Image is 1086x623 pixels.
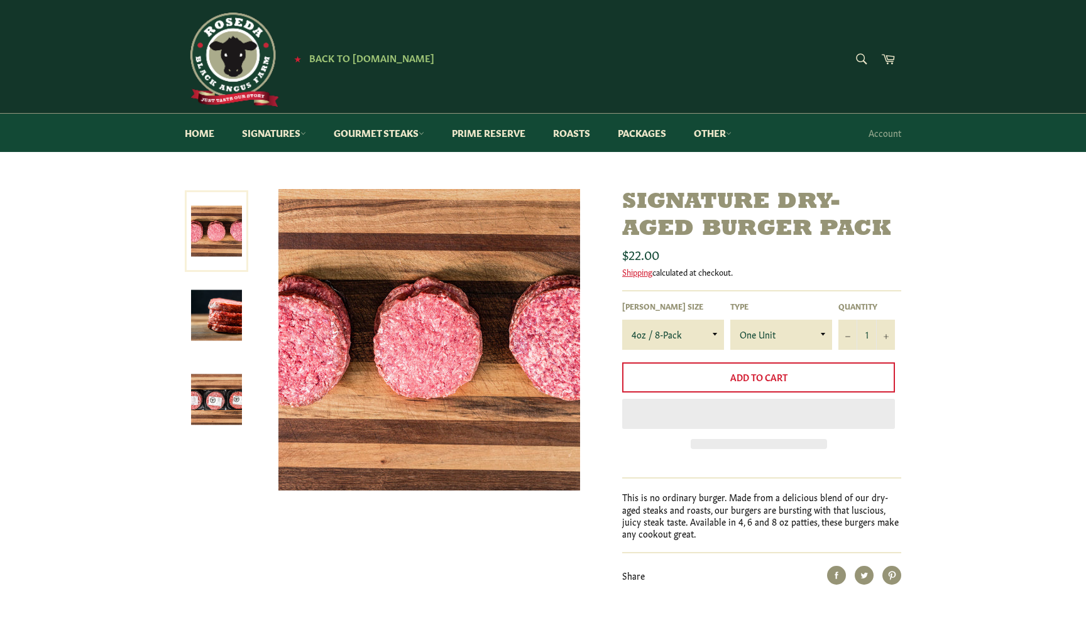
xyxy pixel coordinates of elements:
[622,266,901,278] div: calculated at checkout.
[605,114,679,152] a: Packages
[321,114,437,152] a: Gourmet Steaks
[191,374,242,425] img: Signature Dry-Aged Burger Pack
[294,53,301,63] span: ★
[229,114,319,152] a: Signatures
[191,290,242,341] img: Signature Dry-Aged Burger Pack
[876,320,895,350] button: Increase item quantity by one
[622,362,895,393] button: Add to Cart
[288,53,434,63] a: ★ Back to [DOMAIN_NAME]
[681,114,744,152] a: Other
[278,189,580,490] img: Signature Dry-Aged Burger Pack
[838,320,857,350] button: Reduce item quantity by one
[622,301,724,311] label: [PERSON_NAME] Size
[622,491,901,539] p: This is no ordinary burger. Made from a delicious blend of our dry-aged steaks and roasts, our bu...
[622,189,901,243] h1: Signature Dry-Aged Burger Pack
[439,114,538,152] a: Prime Reserve
[730,301,832,311] label: Type
[540,114,603,152] a: Roasts
[185,13,279,107] img: Roseda Beef
[730,371,787,383] span: Add to Cart
[309,51,434,64] span: Back to [DOMAIN_NAME]
[172,114,227,152] a: Home
[838,301,895,311] label: Quantity
[622,266,652,278] a: Shipping
[622,569,645,582] span: Share
[862,114,908,151] a: Account
[622,245,659,263] span: $22.00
